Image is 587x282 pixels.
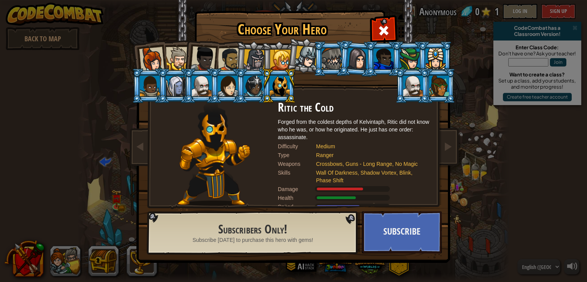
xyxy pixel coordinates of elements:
div: Medium [316,143,423,150]
img: assassin-pose.png [178,101,250,206]
div: Damage [278,185,316,193]
li: Okar Stompfoot [395,68,430,103]
div: Crossbows, Guns - Long Range, No Magic [316,160,423,168]
li: Senick Steelclaw [314,41,348,76]
li: Miss Hushbaum [262,41,296,76]
li: Illia Shieldsmith [210,68,244,103]
div: Forged from the coldest depths of Kelvintaph, Ritic did not know who he was, or how he originated... [278,118,431,141]
div: Skills [278,169,316,177]
li: Captain Anya Weston [130,40,168,77]
li: Hattori Hanzō [286,37,324,75]
li: Amara Arrowhead [235,41,271,77]
div: Wall Of Darkness, Shadow Vortex, Blink, Phase Shift [316,169,423,184]
li: Usara Master Wizard [236,68,270,103]
div: Speed [278,203,316,211]
li: Omarn Brewstone [339,40,375,77]
li: Nalfar Cryptor [158,68,192,103]
h2: Ritic the Cold [278,101,431,114]
li: Arryn Stonewall [132,68,166,103]
div: Difficulty [278,143,316,150]
div: Moves at 11 meters per second. [278,203,431,211]
div: Type [278,151,316,159]
h2: Subscribers Only! [165,223,341,236]
div: Deals 160% of listed Ranger weapon damage. [278,185,431,193]
div: Weapons [278,160,316,168]
li: Naria of the Leaf [392,41,426,76]
li: Gordon the Stalwart [366,41,400,76]
li: Lady Ida Justheart [182,39,220,76]
li: Sir Tharin Thunderfist [158,40,192,75]
li: Zana Woodheart [421,68,456,103]
div: Gains 120% of listed Ranger armor health. [278,194,431,202]
li: Pender Spellbane [418,41,452,76]
li: Okar Stompfoot [184,68,218,103]
li: Alejandro the Duelist [209,41,245,76]
img: language-selector-background.png [147,211,360,255]
div: Ranger [316,151,423,159]
h1: Choose Your Hero [196,21,368,37]
button: Subscribe [362,211,442,253]
span: Subscribe [DATE] to purchase this hero with gems! [193,236,313,244]
div: Health [278,194,316,202]
li: Ritic the Cold [262,68,296,103]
